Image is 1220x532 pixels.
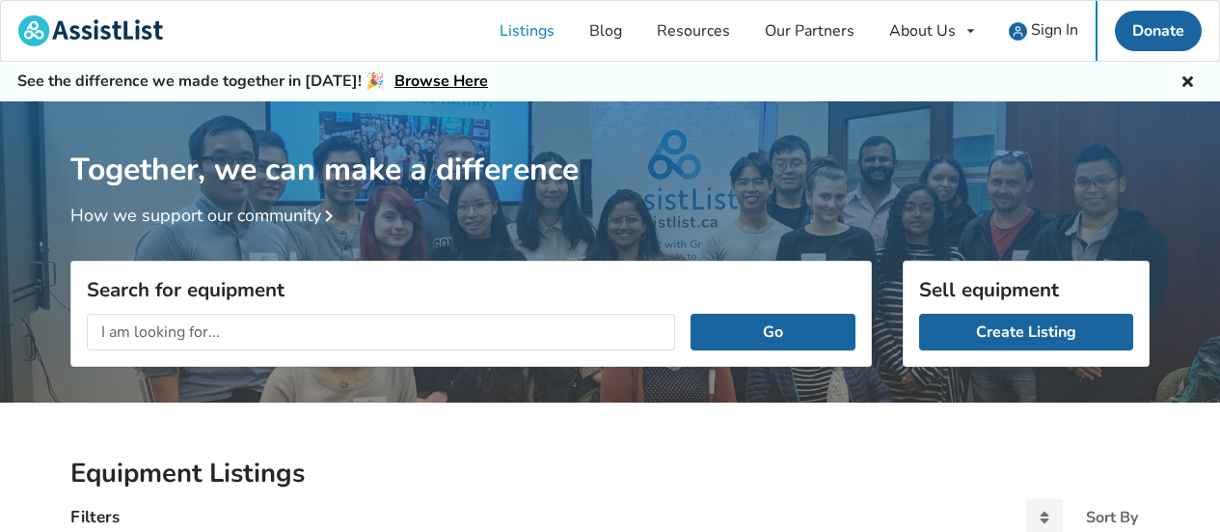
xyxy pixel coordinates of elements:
img: user icon [1009,22,1027,41]
a: user icon Sign In [991,1,1096,61]
a: Donate [1115,11,1202,51]
button: Go [691,314,855,350]
a: Create Listing [919,314,1133,350]
a: Browse Here [394,70,488,92]
div: About Us [889,23,956,39]
input: I am looking for... [87,314,675,350]
a: Listings [482,1,572,61]
h3: Search for equipment [87,277,855,302]
img: assistlist-logo [18,15,163,46]
div: Sort By [1086,510,1138,525]
a: How we support our community [70,204,340,227]
a: Resources [639,1,747,61]
h2: Equipment Listings [70,457,1150,490]
span: Sign In [1031,19,1078,41]
h3: Sell equipment [919,277,1133,302]
h5: See the difference we made together in [DATE]! 🎉 [17,71,488,92]
a: Our Partners [747,1,872,61]
a: Blog [572,1,639,61]
h4: Filters [70,506,120,528]
h1: Together, we can make a difference [70,101,1150,189]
